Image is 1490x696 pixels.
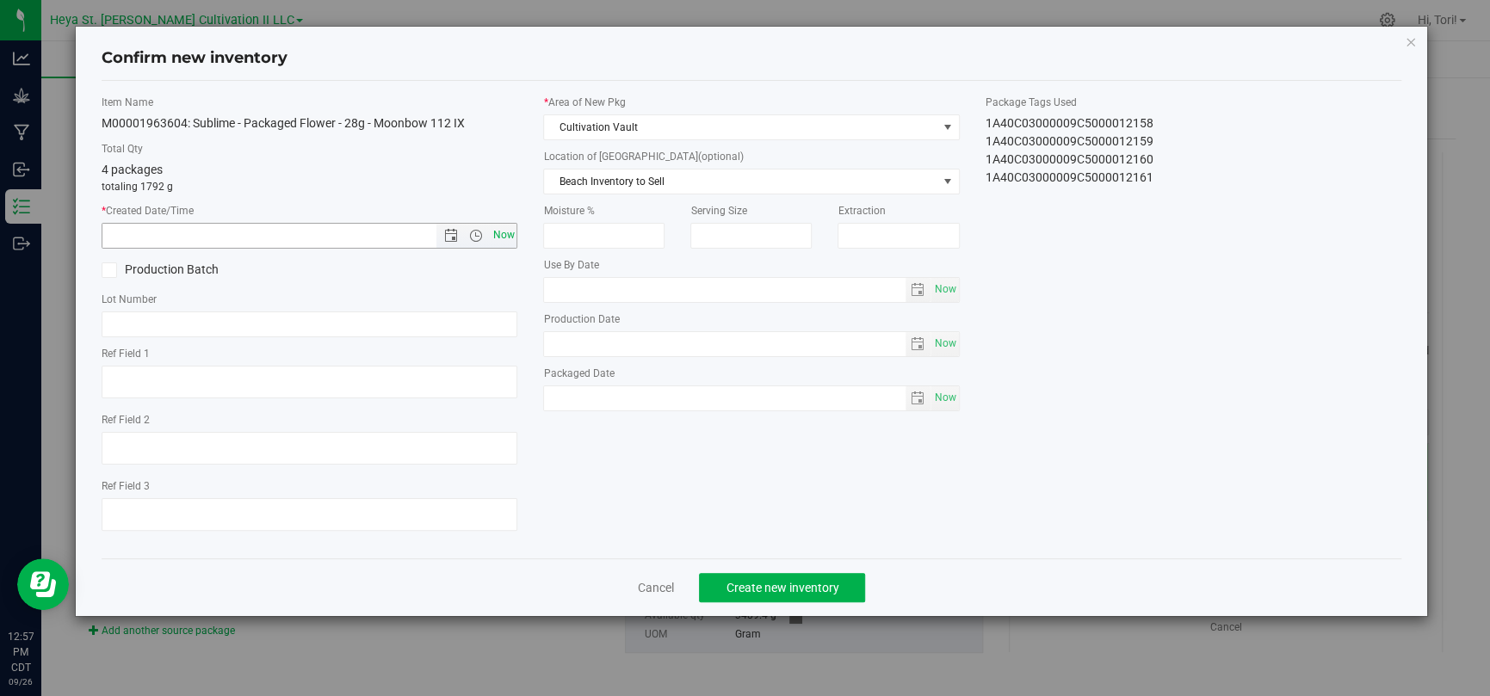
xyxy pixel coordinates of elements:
label: Production Date [543,311,959,327]
div: 1A40C03000009C5000012159 [986,132,1401,151]
span: Set Current date [489,223,518,248]
span: Set Current date [930,277,960,302]
label: Item Name [102,95,517,110]
span: Beach Inventory to Sell [544,169,937,194]
span: Set Current date [930,331,960,356]
span: select [930,332,959,356]
span: select [937,169,958,194]
label: Production Batch [102,261,297,279]
span: Create new inventory [726,581,838,594]
span: 4 packages [102,163,163,176]
iframe: Resource center [17,558,69,610]
label: Location of [GEOGRAPHIC_DATA] [543,149,959,164]
span: Cultivation Vault [544,115,937,139]
label: Moisture % [543,203,665,219]
a: Cancel [637,579,673,596]
h4: Confirm new inventory [102,47,287,70]
label: Created Date/Time [102,203,517,219]
span: Open the time view [461,229,491,243]
button: Create new inventory [699,573,865,602]
label: Extraction [838,203,959,219]
label: Total Qty [102,141,517,157]
span: Open the date view [436,229,466,243]
label: Package Tags Used [986,95,1401,110]
span: Set Current date [930,385,960,410]
div: 1A40C03000009C5000012158 [986,114,1401,132]
label: Ref Field 3 [102,478,517,494]
span: select [906,278,930,302]
label: Area of New Pkg [543,95,959,110]
span: select [930,386,959,410]
div: 1A40C03000009C5000012160 [986,151,1401,169]
label: Ref Field 1 [102,346,517,361]
div: M00001963604: Sublime - Packaged Flower - 28g - Moonbow 112 IX [102,114,517,132]
label: Packaged Date [543,366,959,381]
span: select [930,278,959,302]
label: Lot Number [102,292,517,307]
span: (optional) [697,151,743,163]
label: Serving Size [690,203,812,219]
label: Use By Date [543,257,959,273]
div: 1A40C03000009C5000012161 [986,169,1401,187]
span: select [906,332,930,356]
label: Ref Field 2 [102,412,517,428]
p: totaling 1792 g [102,179,517,194]
span: select [906,386,930,410]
